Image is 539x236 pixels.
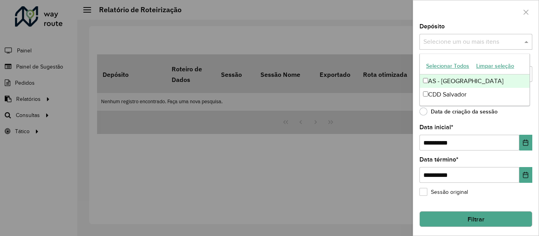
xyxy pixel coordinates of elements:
font: Sessão original [431,189,468,195]
ng-dropdown-panel: Options list [419,54,530,106]
div: CDD Salvador [420,88,530,101]
div: AS - [GEOGRAPHIC_DATA] [420,74,530,88]
button: Filtrar [419,211,532,227]
button: Limpar seleção [473,60,518,72]
font: Data término [419,156,456,163]
button: Selecionar Todos [423,60,473,72]
button: Escolha a data [519,135,532,151]
font: Data de criação da sessão [431,108,498,115]
button: Escolha a data [519,167,532,183]
font: Filtrar [468,216,485,223]
font: Data inicial [419,124,451,130]
font: Depósito [419,23,445,30]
